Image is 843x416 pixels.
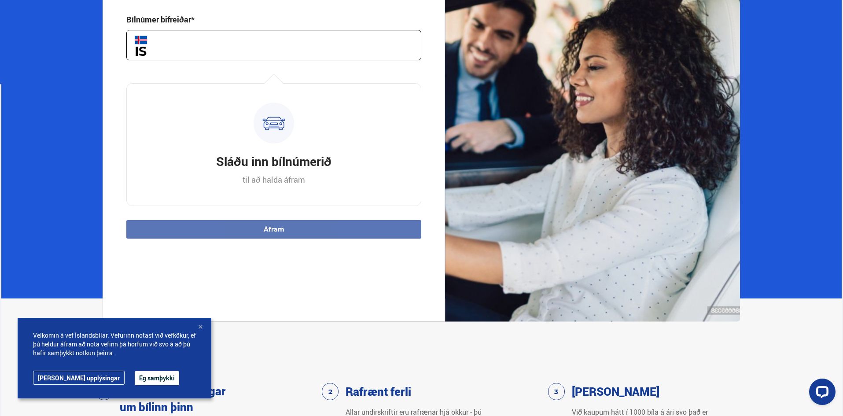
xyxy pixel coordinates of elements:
p: til að halda áfram [243,174,305,185]
h3: [PERSON_NAME] [572,383,659,399]
iframe: LiveChat chat widget [802,375,839,412]
div: Bílnúmer bifreiðar* [126,14,195,25]
button: Ég samþykki [135,371,179,385]
span: Velkomin á vef Íslandsbílar. Vefurinn notast við vefkökur, ef þú heldur áfram að nota vefinn þá h... [33,331,196,357]
h3: Fylltu út upplýsingar um bílinn þinn [120,383,230,415]
h3: Sláðu inn bílnúmerið [216,153,331,169]
h3: Rafrænt ferli [346,383,411,399]
button: Áfram [126,220,421,239]
a: [PERSON_NAME] upplýsingar [33,371,125,385]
